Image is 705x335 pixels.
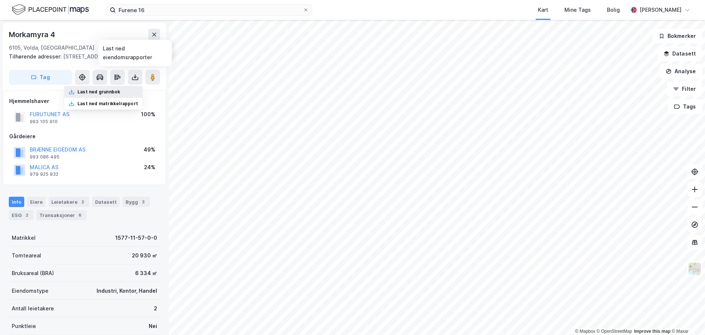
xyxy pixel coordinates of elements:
[652,29,702,43] button: Bokmerker
[76,211,84,219] div: 6
[9,52,154,61] div: [STREET_ADDRESS]
[23,211,30,219] div: 2
[135,269,157,278] div: 6 334 ㎡
[12,234,36,242] div: Matrikkel
[92,197,120,207] div: Datasett
[97,286,157,295] div: Industri, Kontor, Handel
[149,322,157,331] div: Nei
[9,97,160,106] div: Hjemmelshaver
[144,163,155,172] div: 24%
[9,210,33,220] div: ESG
[132,251,157,260] div: 20 930 ㎡
[115,234,157,242] div: 1577-11-57-0-0
[9,70,72,85] button: Tag
[77,89,120,95] div: Last ned grunnbok
[129,43,160,52] div: Volda, 11/57
[140,198,147,206] div: 3
[79,198,86,206] div: 2
[36,210,87,220] div: Transaksjoner
[30,171,58,177] div: 979 925 832
[12,251,41,260] div: Tomteareal
[77,101,138,107] div: Last ned matrikkelrapport
[116,4,303,15] input: Søk på adresse, matrikkel, gårdeiere, leietakere eller personer
[564,6,591,14] div: Mine Tags
[12,269,54,278] div: Bruksareal (BRA)
[668,300,705,335] iframe: Chat Widget
[668,99,702,114] button: Tags
[538,6,548,14] div: Kart
[9,53,63,60] span: Tilhørende adresser:
[27,197,46,207] div: Eiere
[9,197,24,207] div: Info
[597,329,632,334] a: OpenStreetMap
[30,154,59,160] div: 993 086 495
[12,304,54,313] div: Antall leietakere
[9,43,94,52] div: 6105, Volda, [GEOGRAPHIC_DATA]
[12,3,89,16] img: logo.f888ab2527a4732fd821a326f86c7f29.svg
[659,64,702,79] button: Analyse
[688,262,702,276] img: Z
[634,329,670,334] a: Improve this map
[12,286,48,295] div: Eiendomstype
[607,6,620,14] div: Bolig
[154,304,157,313] div: 2
[9,29,57,40] div: Morkamyra 4
[12,322,36,331] div: Punktleie
[30,119,58,125] div: 993 105 910
[640,6,681,14] div: [PERSON_NAME]
[141,110,155,119] div: 100%
[575,329,595,334] a: Mapbox
[144,145,155,154] div: 49%
[667,82,702,96] button: Filter
[657,46,702,61] button: Datasett
[123,197,150,207] div: Bygg
[9,132,160,141] div: Gårdeiere
[48,197,89,207] div: Leietakere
